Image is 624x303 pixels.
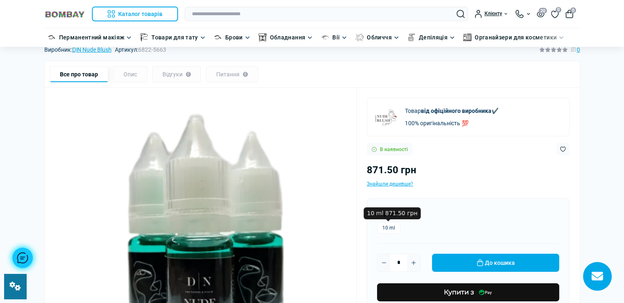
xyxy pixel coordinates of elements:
[115,47,166,53] span: Артикул:
[443,286,474,299] span: Купити з
[463,33,471,41] img: Органайзери для косметики
[151,33,198,42] a: Товари для тату
[92,7,178,21] button: Каталог товарів
[391,254,407,271] input: Quantity
[367,181,413,187] span: Знайшли дешевше?
[225,33,243,42] a: Брови
[140,33,148,41] img: Товари для тату
[377,283,559,301] button: Купити з
[556,143,569,156] button: Wishlist button
[374,105,398,129] img: D|N Nude Blush
[551,9,559,18] a: 0
[475,33,557,42] a: Органайзери для косметики
[59,33,125,42] a: Перманентний макіяж
[152,66,201,83] div: Відгуки
[138,46,166,53] span: 6822-5663
[44,10,85,18] img: BOMBAY
[419,33,448,42] a: Депіляція
[50,66,108,83] div: Все про товар
[539,8,547,14] span: 20
[377,222,400,234] label: 10 ml
[367,143,413,156] div: В наявності
[355,33,363,41] img: Обличчя
[206,66,258,83] div: Питання
[405,106,498,115] p: Товар ✔️
[407,256,420,269] button: Plus
[432,254,559,272] button: До кошика
[48,33,56,41] img: Перманентний макіяж
[72,46,112,53] a: D|N Nude Blush
[367,164,416,176] span: 871.50 грн
[565,10,574,18] button: 0
[421,108,491,114] b: від офіційного виробника
[570,7,576,13] span: 0
[555,7,561,13] span: 0
[367,33,392,42] a: Обличчя
[270,33,306,42] a: Обладнання
[407,33,416,41] img: Депіляція
[44,47,112,53] span: Виробник:
[332,33,340,42] a: Вії
[537,10,544,17] button: 20
[457,10,465,18] button: Search
[258,33,267,41] img: Обладнання
[214,33,222,41] img: Брови
[377,256,391,269] button: Minus
[363,207,421,219] div: 10 ml 871.50 грн
[577,45,580,54] span: 0
[477,288,493,296] img: Купити з
[113,66,147,83] div: Опис
[321,33,329,41] img: Вії
[405,119,498,128] p: 100% оригінальність 💯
